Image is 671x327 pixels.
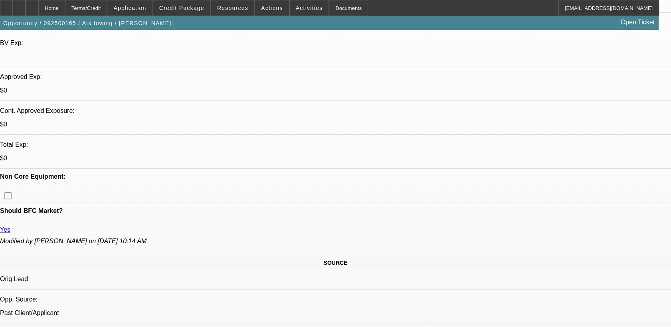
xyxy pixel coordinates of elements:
[113,5,146,11] span: Application
[159,5,204,11] span: Credit Package
[3,20,171,26] span: Opportunity / 092500165 / Atx towing / [PERSON_NAME]
[211,0,254,16] button: Resources
[618,16,658,29] a: Open Ticket
[296,5,323,11] span: Activities
[290,0,329,16] button: Activities
[255,0,289,16] button: Actions
[261,5,283,11] span: Actions
[153,0,210,16] button: Credit Package
[217,5,248,11] span: Resources
[324,260,348,266] span: SOURCE
[107,0,152,16] button: Application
